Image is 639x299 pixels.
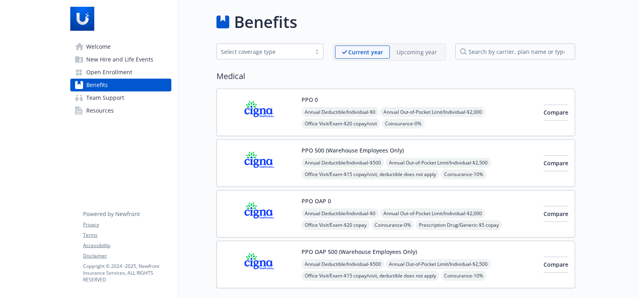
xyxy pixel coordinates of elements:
img: CIGNA carrier logo [223,248,295,281]
button: Compare [544,206,568,222]
span: New Hire and Life Events [86,53,153,66]
span: Open Enrollment [86,66,132,79]
a: Open Enrollment [70,66,171,79]
span: Annual Deductible/Individual - $500 [302,158,384,168]
span: Annual Out-of-Pocket Limit/Individual - $2,000 [380,208,485,218]
span: Annual Deductible/Individual - $0 [302,107,379,117]
span: Office Visit/Exam - $20 copay/visit [302,119,380,129]
input: search by carrier, plan name or type [455,44,575,59]
a: Disclaimer [83,252,171,259]
span: Compare [544,159,568,167]
span: Compare [544,261,568,268]
a: Terms [83,232,171,239]
span: Coinsurance - 10% [441,169,486,179]
a: New Hire and Life Events [70,53,171,66]
span: Coinsurance - 10% [441,271,486,281]
img: CIGNA carrier logo [223,197,295,231]
button: Compare [544,105,568,121]
a: Welcome [70,40,171,53]
span: Annual Deductible/Individual - $500 [302,259,384,269]
button: Compare [544,155,568,171]
span: Annual Out-of-Pocket Limit/Individual - $2,500 [386,158,491,168]
p: Upcoming year [397,48,437,56]
span: Coinsurance - 0% [371,220,414,230]
button: PPO OAP 500 (Warehouse Employees Only) [302,248,417,256]
button: PPO 0 [302,95,318,104]
span: Annual Out-of-Pocket Limit/Individual - $2,500 [386,259,491,269]
button: PPO 500 (Warehouse Employees Only) [302,146,404,154]
span: Welcome [86,40,111,53]
img: CIGNA carrier logo [223,95,295,129]
span: Office Visit/Exam - $15 copay/visit, deductible does not apply [302,169,439,179]
div: Select coverage type [221,48,307,56]
a: Privacy [83,221,171,228]
span: Annual Out-of-Pocket Limit/Individual - $2,000 [380,107,485,117]
span: Team Support [86,91,124,104]
p: Copyright © 2024 - 2025 , Newfront Insurance Services, ALL RIGHTS RESERVED [83,263,171,283]
p: Current year [348,48,383,56]
a: Resources [70,104,171,117]
span: Office Visit/Exam - $15 copay/visit, deductible does not apply [302,271,439,281]
span: Compare [544,109,568,116]
span: Coinsurance - 0% [382,119,425,129]
h1: Benefits [234,10,297,34]
h2: Medical [216,70,575,82]
button: Compare [544,257,568,273]
img: CIGNA carrier logo [223,146,295,180]
span: Compare [544,210,568,218]
a: Benefits [70,79,171,91]
span: Office Visit/Exam - $20 copay [302,220,370,230]
span: Annual Deductible/Individual - $0 [302,208,379,218]
a: Accessibility [83,242,171,249]
span: Prescription Drug/Generic - $5 copay [416,220,502,230]
a: Team Support [70,91,171,104]
button: PPO OAP 0 [302,197,331,205]
span: Benefits [86,79,108,91]
span: Resources [86,104,114,117]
